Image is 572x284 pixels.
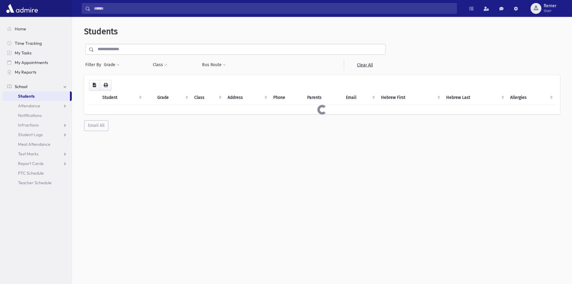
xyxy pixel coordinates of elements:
[15,50,32,56] span: My Tasks
[191,91,224,105] th: Class
[2,58,72,67] a: My Appointments
[2,168,72,178] a: PTC Schedule
[18,170,44,176] span: PTC Schedule
[89,80,100,91] button: CSV
[2,149,72,159] a: Test Marks
[202,60,226,70] button: Bus Route
[2,24,72,34] a: Home
[18,113,42,118] span: Notifications
[2,120,72,130] a: Infractions
[15,26,26,32] span: Home
[15,60,48,65] span: My Appointments
[104,60,120,70] button: Grade
[5,2,39,14] img: AdmirePro
[544,8,556,13] span: User
[443,91,507,105] th: Hebrew Last
[2,111,72,120] a: Notifications
[2,178,72,188] a: Teacher Schedule
[84,120,108,131] button: Email All
[377,91,442,105] th: Hebrew First
[84,26,118,36] span: Students
[2,159,72,168] a: Report Cards
[90,3,457,14] input: Search
[544,4,556,8] span: flerner
[2,101,72,111] a: Attendance
[100,80,112,91] button: Print
[2,48,72,58] a: My Tasks
[270,91,304,105] th: Phone
[153,60,168,70] button: Class
[224,91,270,105] th: Address
[2,139,72,149] a: Meal Attendance
[18,161,44,166] span: Report Cards
[2,130,72,139] a: Student Logs
[304,91,342,105] th: Parents
[18,132,43,137] span: Student Logs
[18,142,50,147] span: Meal Attendance
[18,122,39,128] span: Infractions
[344,60,386,70] a: Clear All
[342,91,377,105] th: Email
[18,151,38,157] span: Test Marks
[15,41,42,46] span: Time Tracking
[15,69,36,75] span: My Reports
[2,82,72,91] a: School
[2,38,72,48] a: Time Tracking
[507,91,555,105] th: Allergies
[85,62,104,68] span: Filter By
[2,67,72,77] a: My Reports
[18,103,40,108] span: Attendance
[18,180,52,185] span: Teacher Schedule
[18,93,35,99] span: Students
[99,91,144,105] th: Student
[154,91,190,105] th: Grade
[15,84,27,89] span: School
[2,91,70,101] a: Students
